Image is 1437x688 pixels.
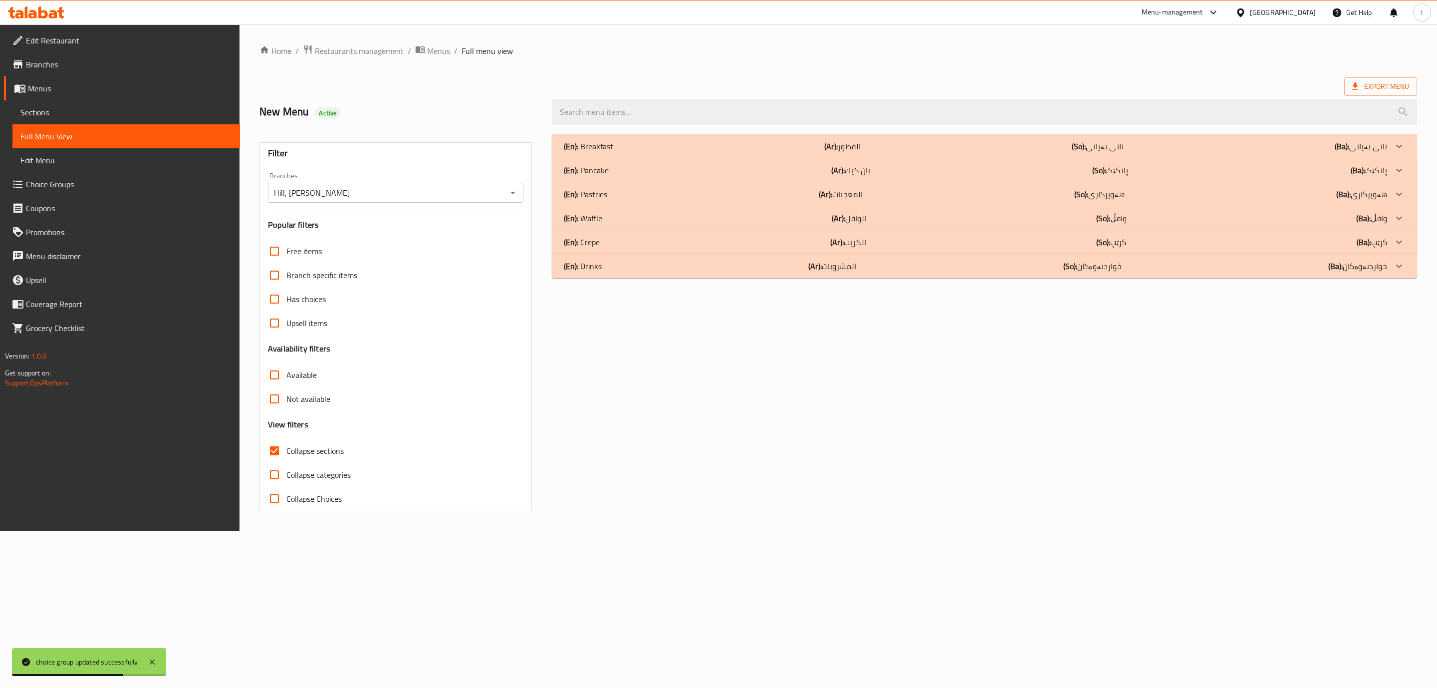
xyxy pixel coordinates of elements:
p: Crepe [564,236,600,248]
b: (En): [564,235,578,250]
li: / [295,45,299,57]
nav: breadcrumb [259,44,1417,57]
b: (Ar): [830,235,844,250]
b: (So): [1074,187,1088,202]
li: / [454,45,458,57]
a: Restaurants management [303,44,404,57]
span: Branch specific items [286,269,357,281]
b: (So): [1063,259,1077,274]
span: Free items [286,245,322,257]
span: Get support on: [5,366,51,379]
p: هەویرکاری [1074,188,1125,200]
span: 1.0.0 [31,349,46,362]
a: Edit Menu [12,148,240,172]
div: (En): Pancake(Ar):بان كيك(So):پانکێک(Ba):پانکێک [552,158,1417,182]
div: Filter [268,143,523,164]
p: الكريب [830,236,866,248]
b: (En): [564,259,578,274]
span: Menus [28,82,232,94]
span: Not available [286,393,330,405]
span: l [1421,7,1423,18]
b: (So): [1096,211,1110,226]
p: پانکێک [1092,164,1128,176]
p: هەویرکاری [1336,188,1387,200]
span: Restaurants management [315,45,404,57]
a: Menu disclaimer [4,244,240,268]
a: Support.OpsPlatform [5,376,68,389]
span: Export Menu [1352,80,1409,93]
p: نانی بەیانی [1335,140,1387,152]
p: پانکێک [1351,164,1387,176]
b: (Ba): [1357,235,1371,250]
span: Promotions [26,226,232,238]
span: Choice Groups [26,178,232,190]
b: (Ar): [832,211,845,226]
li: / [408,45,411,57]
span: Sections [20,106,232,118]
h3: View filters [268,419,308,430]
div: (En): Pastries(Ar):المعجنات(So):هەویرکاری(Ba):هەویرکاری [552,182,1417,206]
span: Collapse Choices [286,493,342,505]
a: Full Menu View [12,124,240,148]
div: choice group updated successfully [36,657,138,668]
span: Menu disclaimer [26,250,232,262]
h3: Popular filters [268,219,523,231]
span: Available [286,369,317,381]
h3: Availability filters [268,343,330,354]
p: کرێپ [1096,236,1126,248]
p: الوافل [832,212,866,224]
b: (En): [564,139,578,154]
span: Coverage Report [26,298,232,310]
div: Active [315,107,341,119]
a: Coverage Report [4,292,240,316]
b: (En): [564,211,578,226]
a: Choice Groups [4,172,240,196]
b: (So): [1092,163,1106,178]
span: Has choices [286,293,326,305]
b: (So): [1096,235,1110,250]
a: Sections [12,100,240,124]
input: search [552,99,1417,125]
div: [GEOGRAPHIC_DATA] [1250,7,1316,18]
b: (Ba): [1351,163,1365,178]
b: (Ar): [808,259,822,274]
p: المشروبات [808,260,856,272]
span: Full Menu View [20,130,232,142]
div: Menu-management [1142,6,1203,18]
p: الفطور [824,140,861,152]
a: Promotions [4,220,240,244]
p: Pastries [564,188,607,200]
p: بان كيك [831,164,870,176]
span: Collapse sections [286,445,344,457]
a: Branches [4,52,240,76]
span: Branches [26,58,232,70]
a: Menus [4,76,240,100]
b: (Ar): [831,163,845,178]
div: (En): Waffle(Ar):الوافل(So):وافڵ(Ba):وافڵ [552,206,1417,230]
button: Open [506,186,520,200]
a: Upsell [4,268,240,292]
b: (Ba): [1356,211,1371,226]
a: Home [259,45,291,57]
span: Edit Menu [20,154,232,166]
b: (Ba): [1328,259,1343,274]
b: (Ar): [819,187,832,202]
div: (En): Breakfast(Ar):الفطور(So):نانی بەیانی(Ba):نانی بەیانی [552,134,1417,158]
span: Upsell [26,274,232,286]
span: Full menu view [462,45,513,57]
span: Export Menu [1344,77,1417,96]
b: (En): [564,163,578,178]
p: Waffle [564,212,602,224]
p: نانی بەیانی [1072,140,1124,152]
span: Version: [5,349,29,362]
b: (Ar): [824,139,838,154]
span: Edit Restaurant [26,34,232,46]
b: (So): [1072,139,1086,154]
span: Coupons [26,202,232,214]
p: خواردنەوەکان [1063,260,1122,272]
a: Edit Restaurant [4,28,240,52]
p: Drinks [564,260,602,272]
a: Grocery Checklist [4,316,240,340]
span: Upsell items [286,317,327,329]
p: کرێپ [1357,236,1387,248]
